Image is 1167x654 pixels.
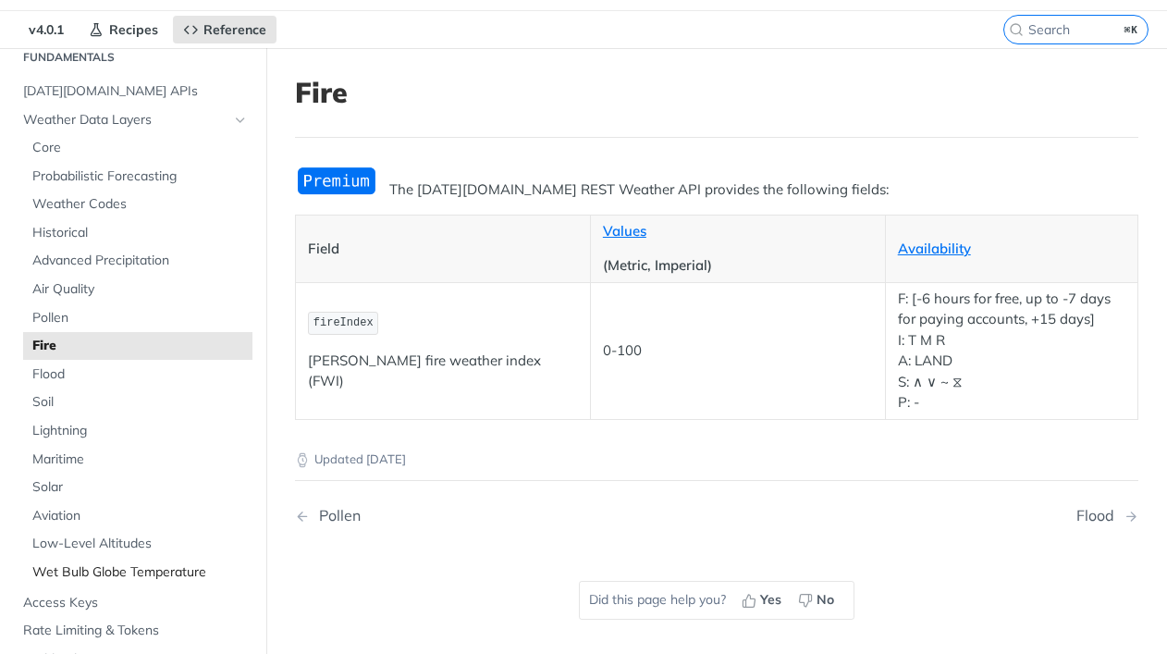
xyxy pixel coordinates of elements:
a: Soil [23,389,252,416]
a: Availability [898,240,971,257]
span: Core [32,139,248,157]
a: Pollen [23,304,252,332]
a: Maritime [23,446,252,474]
span: Recipes [109,21,158,38]
a: Core [23,134,252,162]
span: Aviation [32,507,248,525]
a: Air Quality [23,276,252,303]
span: Fire [32,337,248,355]
span: Low-Level Altitudes [32,535,248,553]
span: No [817,590,834,610]
span: Lightning [32,422,248,440]
span: Pollen [32,309,248,327]
a: Rate Limiting & Tokens [14,617,252,645]
p: Field [308,239,578,260]
span: Soil [32,393,248,412]
a: Solar [23,474,252,501]
a: Fire [23,332,252,360]
kbd: ⌘K [1120,20,1143,39]
a: [DATE][DOMAIN_NAME] APIs [14,78,252,105]
a: Wet Bulb Globe Temperature [23,559,252,586]
p: [PERSON_NAME] fire weather index (FWI) [308,351,578,392]
a: Advanced Precipitation [23,247,252,275]
p: F: [-6 hours for free, up to -7 days for paying accounts, +15 days] I: T M R A: LAND S: ∧ ∨ ~ ⧖ P: - [898,289,1125,413]
a: Values [603,222,646,240]
h2: Fundamentals [14,49,252,66]
span: Air Quality [32,280,248,299]
span: Wet Bulb Globe Temperature [32,563,248,582]
span: Probabilistic Forecasting [32,167,248,186]
span: Rate Limiting & Tokens [23,622,248,640]
span: Reference [203,21,266,38]
a: Previous Page: Pollen [295,507,657,524]
a: Next Page: Flood [1076,507,1138,524]
a: Lightning [23,417,252,445]
button: Hide subpages for Weather Data Layers [233,113,248,128]
a: Access Keys [14,589,252,617]
button: Yes [735,586,792,614]
div: Flood [1076,507,1124,524]
a: Historical [23,219,252,247]
a: Reference [173,16,276,43]
a: Probabilistic Forecasting [23,163,252,191]
a: Recipes [79,16,168,43]
span: Weather Codes [32,195,248,214]
button: No [792,586,844,614]
div: Did this page help you? [579,581,854,620]
a: Low-Level Altitudes [23,530,252,558]
span: Flood [32,365,248,384]
span: Maritime [32,450,248,469]
span: Historical [32,224,248,242]
a: Flood [23,361,252,389]
a: Weather Codes [23,191,252,218]
span: v4.0.1 [18,16,74,43]
span: Yes [760,590,781,610]
span: Solar [32,478,248,497]
span: Weather Data Layers [23,111,228,130]
p: The [DATE][DOMAIN_NAME] REST Weather API provides the following fields: [295,179,1138,201]
h1: Fire [295,76,1138,109]
nav: Pagination Controls [295,488,1138,543]
span: fireIndex [313,316,374,329]
span: Advanced Precipitation [32,252,248,270]
p: 0-100 [603,340,873,362]
div: Pollen [310,507,361,524]
p: (Metric, Imperial) [603,255,873,277]
p: Updated [DATE] [295,450,1138,469]
svg: Search [1009,22,1024,37]
a: Weather Data LayersHide subpages for Weather Data Layers [14,106,252,134]
span: Access Keys [23,594,248,612]
a: Aviation [23,502,252,530]
span: [DATE][DOMAIN_NAME] APIs [23,82,248,101]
